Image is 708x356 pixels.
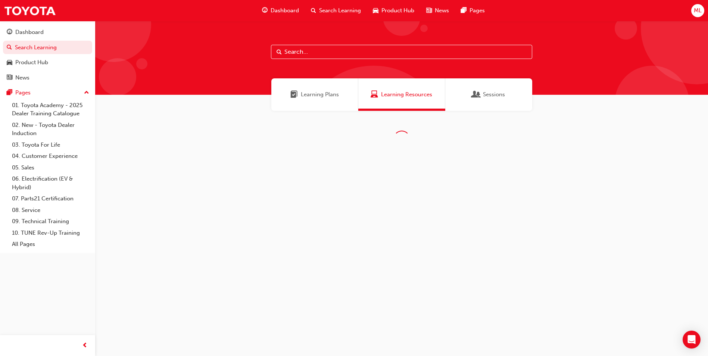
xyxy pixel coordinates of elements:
[82,341,88,350] span: prev-icon
[420,3,455,18] a: news-iconNews
[694,6,702,15] span: ML
[9,119,92,139] a: 02. New - Toyota Dealer Induction
[9,150,92,162] a: 04. Customer Experience
[3,56,92,69] a: Product Hub
[7,59,12,66] span: car-icon
[290,90,298,99] span: Learning Plans
[84,88,89,98] span: up-icon
[319,6,361,15] span: Search Learning
[3,24,92,86] button: DashboardSearch LearningProduct HubNews
[7,75,12,81] span: news-icon
[9,173,92,193] a: 06. Electrification (EV & Hybrid)
[358,78,445,111] a: Learning ResourcesLearning Resources
[381,6,414,15] span: Product Hub
[371,90,378,99] span: Learning Resources
[381,90,432,99] span: Learning Resources
[256,3,305,18] a: guage-iconDashboard
[683,331,701,349] div: Open Intercom Messenger
[15,88,31,97] div: Pages
[9,238,92,250] a: All Pages
[3,71,92,85] a: News
[3,86,92,100] button: Pages
[7,90,12,96] span: pages-icon
[9,216,92,227] a: 09. Technical Training
[470,6,485,15] span: Pages
[455,3,491,18] a: pages-iconPages
[311,6,316,15] span: search-icon
[15,58,48,67] div: Product Hub
[3,41,92,54] a: Search Learning
[9,227,92,239] a: 10. TUNE Rev-Up Training
[472,90,480,99] span: Sessions
[367,3,420,18] a: car-iconProduct Hub
[9,100,92,119] a: 01. Toyota Academy - 2025 Dealer Training Catalogue
[445,78,532,111] a: SessionsSessions
[373,6,378,15] span: car-icon
[9,139,92,151] a: 03. Toyota For Life
[7,44,12,51] span: search-icon
[426,6,432,15] span: news-icon
[15,28,44,37] div: Dashboard
[435,6,449,15] span: News
[9,193,92,204] a: 07. Parts21 Certification
[277,48,282,56] span: Search
[461,6,467,15] span: pages-icon
[4,2,56,19] img: Trak
[271,6,299,15] span: Dashboard
[9,162,92,174] a: 05. Sales
[7,29,12,36] span: guage-icon
[271,45,532,59] input: Search...
[305,3,367,18] a: search-iconSearch Learning
[3,25,92,39] a: Dashboard
[9,204,92,216] a: 08. Service
[15,74,29,82] div: News
[271,78,358,111] a: Learning PlansLearning Plans
[301,90,339,99] span: Learning Plans
[691,4,704,17] button: ML
[262,6,268,15] span: guage-icon
[483,90,505,99] span: Sessions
